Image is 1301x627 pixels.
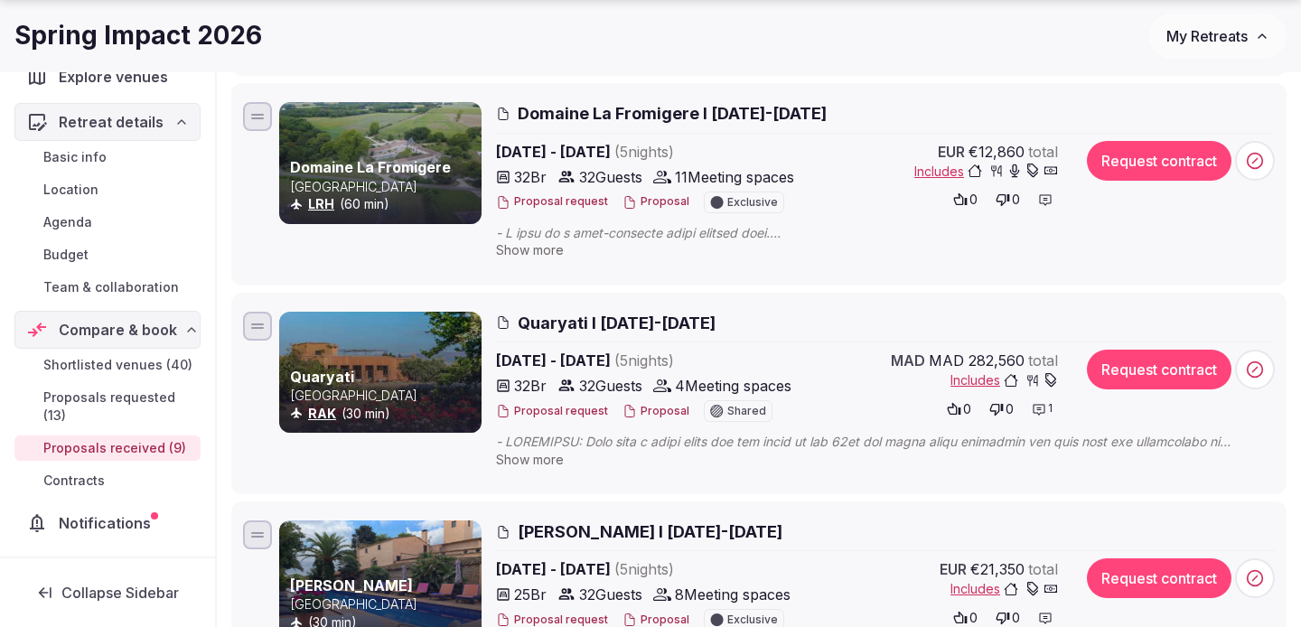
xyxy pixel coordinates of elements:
[59,66,175,88] span: Explore venues
[727,197,778,208] span: Exclusive
[1012,609,1020,627] span: 0
[1087,558,1231,598] button: Request contract
[970,558,1025,580] span: €21,350
[614,560,674,578] span: ( 5 night s )
[518,520,782,543] span: [PERSON_NAME] I [DATE]-[DATE]
[43,439,186,457] span: Proposals received (9)
[59,111,164,133] span: Retreat details
[614,143,674,161] span: ( 5 night s )
[579,584,642,605] span: 32 Guests
[308,196,334,211] a: LRH
[14,573,201,613] button: Collapse Sidebar
[1012,191,1020,209] span: 0
[43,472,105,490] span: Contracts
[950,371,1058,389] button: Includes
[675,166,794,188] span: 11 Meeting spaces
[1028,350,1058,371] span: total
[514,584,547,605] span: 25 Br
[14,352,201,378] a: Shortlisted venues (40)
[14,435,201,461] a: Proposals received (9)
[579,166,642,188] span: 32 Guests
[622,194,689,210] button: Proposal
[941,397,977,422] button: 0
[990,187,1025,212] button: 0
[59,319,177,341] span: Compare & book
[1028,141,1058,163] span: total
[948,187,983,212] button: 0
[290,595,478,613] p: [GEOGRAPHIC_DATA]
[940,558,967,580] span: EUR
[43,356,192,374] span: Shortlisted venues (40)
[14,210,201,235] a: Agenda
[1166,27,1248,45] span: My Retreats
[950,580,1058,598] button: Includes
[43,246,89,264] span: Budget
[675,375,791,397] span: 4 Meeting spaces
[1149,14,1287,59] button: My Retreats
[518,102,827,125] span: Domaine La Fromigere I [DATE]-[DATE]
[727,614,778,625] span: Exclusive
[518,312,716,334] span: Quaryati I [DATE]-[DATE]
[14,504,201,542] a: Notifications
[14,18,262,53] h1: Spring Impact 2026
[290,158,451,176] a: Domaine La Fromigere
[308,195,334,213] button: LRH
[969,191,978,209] span: 0
[14,275,201,300] a: Team & collaboration
[290,178,478,196] p: [GEOGRAPHIC_DATA]
[496,141,814,163] span: [DATE] - [DATE]
[727,406,766,416] span: Shared
[496,452,564,467] span: Show more
[891,350,925,371] span: MAD
[496,433,1275,451] span: - LOREMIPSU: Dolo sita c adipi elits doe tem incid ut lab 62et dol magna aliqu enimadmin ven quis...
[14,468,201,493] a: Contracts
[496,242,564,257] span: Show more
[938,141,965,163] span: EUR
[1006,400,1014,418] span: 0
[514,166,547,188] span: 32 Br
[43,213,92,231] span: Agenda
[290,368,354,386] a: Quaryati
[1028,558,1058,580] span: total
[290,195,478,213] div: (60 min)
[290,576,413,594] a: [PERSON_NAME]
[290,405,478,423] div: (30 min)
[622,404,689,419] button: Proposal
[1087,350,1231,389] button: Request contract
[43,388,193,425] span: Proposals requested (13)
[579,375,642,397] span: 32 Guests
[969,141,1025,163] span: €12,860
[43,278,179,296] span: Team & collaboration
[496,350,814,371] span: [DATE] - [DATE]
[14,177,201,202] a: Location
[308,406,336,421] a: RAK
[496,224,1275,242] span: - L ipsu do s amet-consecte adipi elitsed doei. - Temporincidid ut laboreetd ma aliqua enima, min...
[614,351,674,370] span: ( 5 night s )
[290,387,478,405] p: [GEOGRAPHIC_DATA]
[963,400,971,418] span: 0
[14,58,201,96] a: Explore venues
[14,385,201,428] a: Proposals requested (13)
[984,397,1019,422] button: 0
[61,584,179,602] span: Collapse Sidebar
[675,584,791,605] span: 8 Meeting spaces
[14,242,201,267] a: Budget
[496,404,608,419] button: Proposal request
[496,194,608,210] button: Proposal request
[514,375,547,397] span: 32 Br
[1048,401,1053,416] span: 1
[308,405,336,423] button: RAK
[14,145,201,170] a: Basic info
[43,181,98,199] span: Location
[43,148,107,166] span: Basic info
[1087,141,1231,181] button: Request contract
[929,350,1025,371] span: MAD 282,560
[496,558,814,580] span: [DATE] - [DATE]
[59,512,158,534] span: Notifications
[914,163,1058,181] button: Includes
[969,609,978,627] span: 0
